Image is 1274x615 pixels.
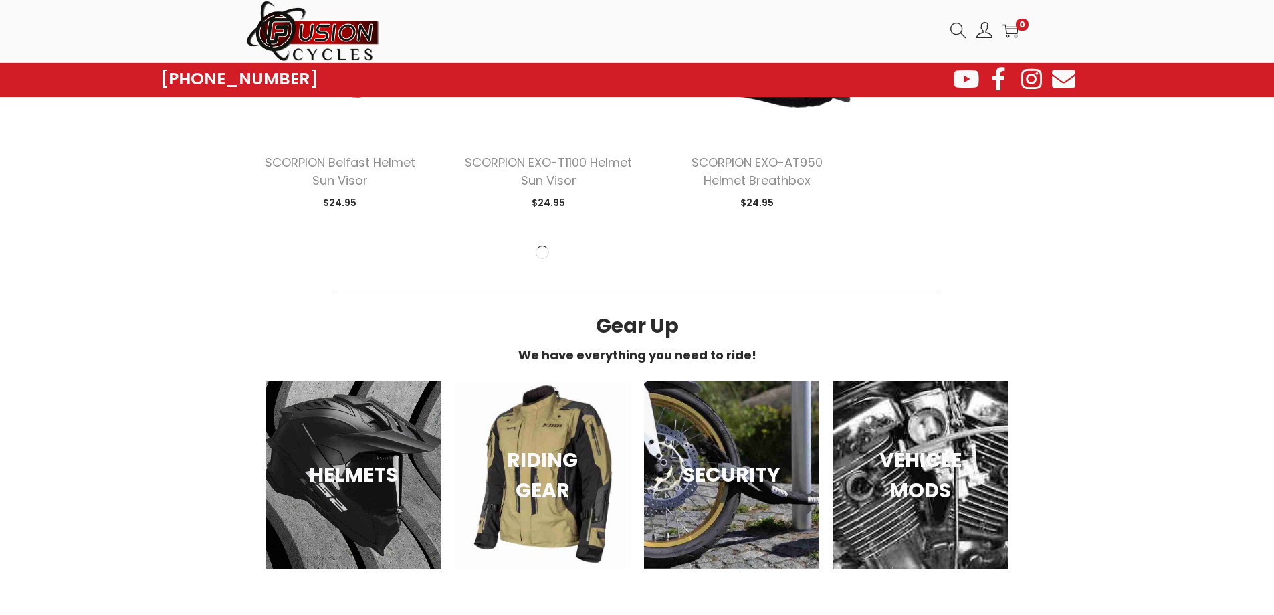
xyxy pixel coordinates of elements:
a: RIDING GEAR [455,381,631,569]
h6: We have everything you need to ride! [259,349,1015,361]
a: HELMETS [266,381,442,569]
a: SCORPION EXO-T1100 Helmet Sun Visor [465,154,632,189]
a: VEHICLE MODS [833,381,1008,569]
span: $ [532,196,538,209]
span: $ [323,196,329,209]
h3: VEHICLE MODS [856,445,985,505]
span: 24.95 [323,196,356,209]
h3: Gear Up [259,316,1015,336]
a: SCORPION EXO-AT950 Helmet Breathbox [692,154,823,189]
span: 24.95 [740,196,774,209]
a: SECURITY [644,381,820,569]
h3: SECURITY [667,460,797,490]
h3: RIDING GEAR [478,445,607,505]
a: [PHONE_NUMBER] [161,70,318,88]
span: 24.95 [532,196,565,209]
a: 0 [1002,23,1019,39]
span: $ [740,196,746,209]
h3: HELMETS [290,460,419,490]
a: SCORPION Belfast Helmet Sun Visor [265,154,415,189]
